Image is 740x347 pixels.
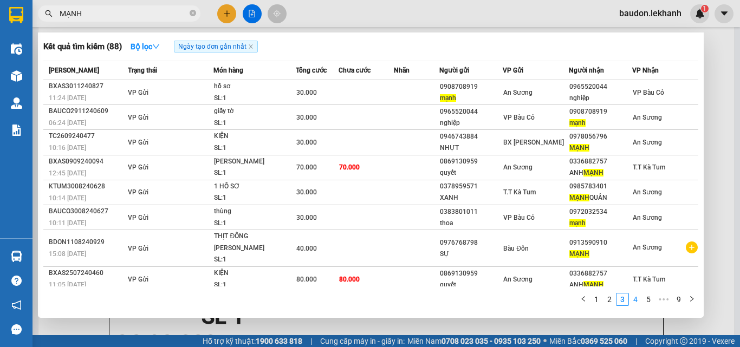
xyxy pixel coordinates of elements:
[440,218,502,229] div: thoa
[49,81,125,92] div: BXAS3011240827
[11,70,22,82] img: warehouse-icon
[49,169,86,177] span: 12:45 [DATE]
[569,131,632,142] div: 0978056796
[128,188,148,196] span: VP Gửi
[49,250,86,258] span: 15:08 [DATE]
[672,293,685,306] li: 9
[296,276,317,283] span: 80.000
[49,119,86,127] span: 06:24 [DATE]
[128,114,148,121] span: VP Gửi
[49,237,125,248] div: BDON1108240929
[11,43,22,55] img: warehouse-icon
[440,279,502,291] div: quyết
[583,169,603,176] span: MẠNH
[49,94,86,102] span: 11:24 [DATE]
[569,181,632,192] div: 0985783401
[503,114,535,121] span: VP Bàu Cỏ
[440,142,502,154] div: NHỰT
[642,293,655,306] li: 5
[296,139,317,146] span: 30.000
[11,324,22,335] span: message
[296,67,327,74] span: Tổng cước
[503,214,535,221] span: VP Bàu Cỏ
[174,41,258,53] span: Ngày tạo đơn gần nhất
[214,156,295,168] div: [PERSON_NAME]
[128,245,148,252] span: VP Gửi
[569,67,604,74] span: Người nhận
[503,163,533,171] span: An Sương
[440,181,502,192] div: 0378959571
[296,214,317,221] span: 30.000
[339,163,360,171] span: 70.000
[503,89,533,96] span: An Sương
[569,194,589,201] span: MẠNH
[49,130,125,142] div: TC2609240477
[152,43,160,50] span: down
[440,94,456,102] span: mạnh
[569,119,586,127] span: mạnh
[616,293,628,305] a: 3
[569,93,632,104] div: nghiệp
[43,41,122,53] h3: Kết quả tìm kiếm ( 88 )
[633,214,662,221] span: An Sương
[440,248,502,260] div: SỰ
[11,251,22,262] img: warehouse-icon
[60,8,187,19] input: Tìm tên, số ĐT hoặc mã đơn
[633,114,662,121] span: An Sương
[128,89,148,96] span: VP Gửi
[45,10,53,17] span: search
[673,293,685,305] a: 9
[214,218,295,230] div: SL: 1
[590,293,602,305] a: 1
[49,144,86,152] span: 10:16 [DATE]
[633,163,665,171] span: T.T Kà Tum
[296,89,317,96] span: 30.000
[569,106,632,117] div: 0908708919
[440,167,502,179] div: quyết
[214,181,295,193] div: 1 HỒ SƠ
[439,67,469,74] span: Người gửi
[296,245,317,252] span: 40.000
[503,188,536,196] span: T.T Kà Tum
[569,279,632,291] div: ANH
[685,293,698,306] button: right
[11,276,22,286] span: question-circle
[214,93,295,104] div: SL: 1
[128,276,148,283] span: VP Gửi
[128,163,148,171] span: VP Gửi
[440,106,502,117] div: 0965520044
[440,131,502,142] div: 0946743884
[214,106,295,117] div: giấy tờ
[49,67,99,74] span: [PERSON_NAME]
[214,130,295,142] div: KIỆN
[214,81,295,93] div: hồ sơ
[440,156,502,167] div: 0869130959
[49,219,86,227] span: 10:11 [DATE]
[440,192,502,204] div: XANH
[213,67,243,74] span: Món hàng
[440,206,502,218] div: 0383801011
[503,139,564,146] span: BX [PERSON_NAME]
[577,293,590,306] button: left
[128,139,148,146] span: VP Gửi
[214,279,295,291] div: SL: 1
[190,9,196,19] span: close-circle
[569,144,589,152] span: MẠNH
[642,293,654,305] a: 5
[11,125,22,136] img: solution-icon
[49,281,86,289] span: 11:05 [DATE]
[569,219,586,227] span: mạnh
[131,42,160,51] strong: Bộ lọc
[214,192,295,204] div: SL: 1
[503,276,533,283] span: An Sương
[49,206,125,217] div: BAUCO3008240627
[394,67,410,74] span: Nhãn
[440,268,502,279] div: 0869130959
[583,281,603,289] span: MẠNH
[569,237,632,248] div: 0913590910
[128,214,148,221] span: VP Gửi
[214,117,295,129] div: SL: 1
[569,250,589,258] span: MẠNH
[440,81,502,93] div: 0908708919
[629,293,641,305] a: 4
